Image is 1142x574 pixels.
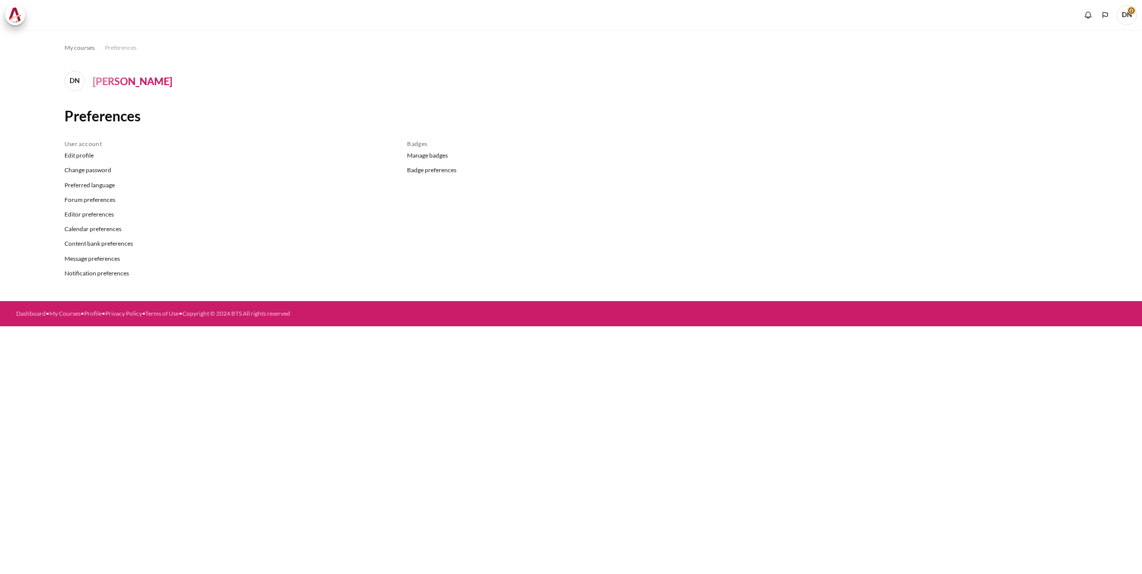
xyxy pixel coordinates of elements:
[407,149,735,163] a: Manage badges
[182,310,290,317] a: Copyright © 2024 BTS All rights reserved
[64,237,392,251] a: Content bank preferences
[1117,5,1137,25] span: DN
[16,309,643,318] div: • • • • •
[407,163,735,175] a: Badge preferences
[105,310,142,317] a: Privacy Policy
[49,310,81,317] a: My Courses
[8,8,22,23] img: Architeck
[64,251,392,266] a: Message preferences
[64,163,392,178] a: Change password
[64,222,392,237] a: Calendar preferences
[407,140,735,148] h4: Badges
[64,178,392,192] a: Preferred language
[1098,8,1113,23] button: Languages
[64,42,95,54] a: My courses
[64,207,392,222] a: Editor preferences
[64,192,392,207] a: Forum preferences
[1081,8,1096,23] div: Show notification window with no new notifications
[105,43,137,52] span: Preferences
[93,74,172,89] h4: [PERSON_NAME]
[105,42,137,54] a: Preferences
[64,107,1078,125] h2: Preferences
[84,310,102,317] a: Profile
[64,266,392,278] a: Notification preferences
[64,71,89,91] a: DN
[16,310,46,317] a: Dashboard
[1117,5,1137,25] a: User menu
[64,140,392,148] h4: User account
[64,149,392,163] a: Edit profile
[145,310,179,317] a: Terms of Use
[64,43,95,52] span: My courses
[64,71,85,91] span: DN
[5,5,30,25] a: Architeck Architeck
[64,40,1078,56] nav: Navigation bar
